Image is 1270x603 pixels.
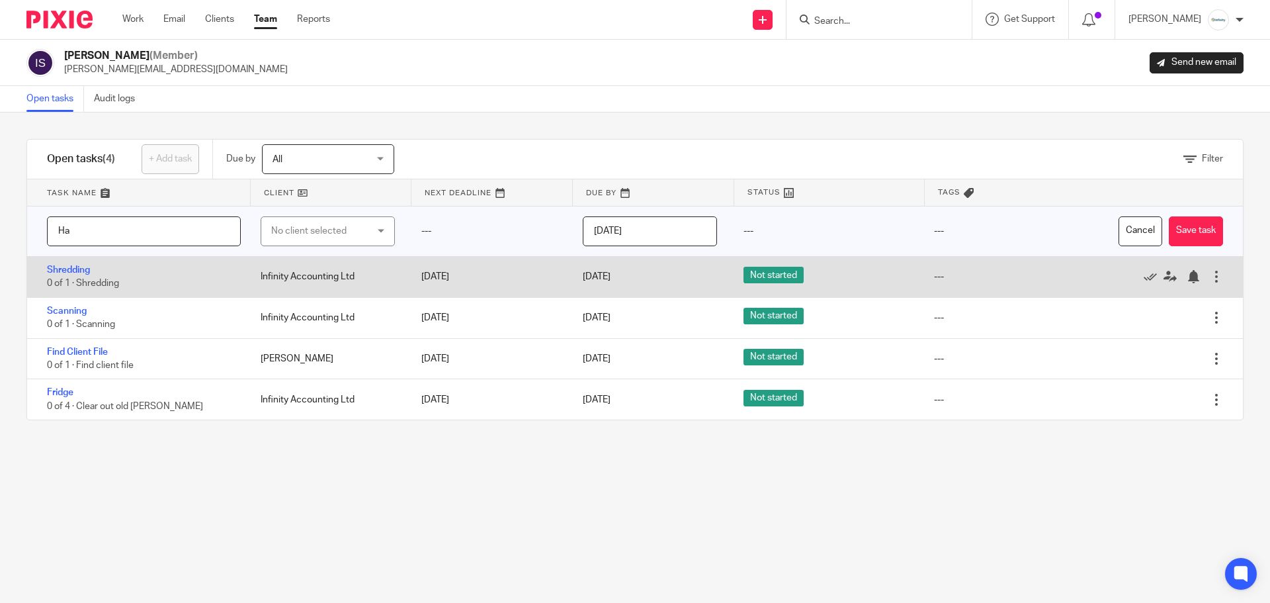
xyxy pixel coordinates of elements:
[205,13,234,26] a: Clients
[583,395,611,404] span: [DATE]
[94,86,145,112] a: Audit logs
[142,144,199,174] a: + Add task
[226,152,255,165] p: Due by
[1169,216,1223,246] button: Save task
[273,155,282,164] span: All
[247,387,408,413] div: Infinity Accounting Ltd
[149,50,198,61] span: (Member)
[47,320,115,329] span: 0 of 1 · Scanning
[921,207,1111,256] div: ---
[122,13,144,26] a: Work
[47,152,115,166] h1: Open tasks
[408,263,569,290] div: [DATE]
[26,11,93,28] img: Pixie
[730,207,921,256] div: ---
[47,216,241,246] input: Task name
[47,402,203,411] span: 0 of 4 · Clear out old [PERSON_NAME]
[47,388,73,397] a: Fridge
[247,304,408,331] div: Infinity Accounting Ltd
[26,86,84,112] a: Open tasks
[934,270,944,283] div: ---
[408,387,569,413] div: [DATE]
[583,354,611,363] span: [DATE]
[1004,15,1055,24] span: Get Support
[1202,154,1223,163] span: Filter
[247,263,408,290] div: Infinity Accounting Ltd
[103,154,115,164] span: (4)
[1119,216,1162,246] button: Cancel
[247,346,408,372] div: [PERSON_NAME]
[938,187,960,198] span: Tags
[64,49,288,63] h2: [PERSON_NAME]
[934,393,944,406] div: ---
[64,63,288,76] p: [PERSON_NAME][EMAIL_ADDRESS][DOMAIN_NAME]
[747,187,781,198] span: Status
[583,216,717,246] input: Pick a date
[297,13,330,26] a: Reports
[934,352,944,365] div: ---
[271,217,370,245] div: No client selected
[163,13,185,26] a: Email
[1144,270,1164,283] a: Mark as done
[47,265,90,275] a: Shredding
[1128,13,1201,26] p: [PERSON_NAME]
[47,279,119,288] span: 0 of 1 · Shredding
[254,13,277,26] a: Team
[583,313,611,322] span: [DATE]
[1208,9,1229,30] img: Infinity%20Logo%20with%20Whitespace%20.png
[743,267,804,283] span: Not started
[47,361,134,370] span: 0 of 1 · Find client file
[743,390,804,406] span: Not started
[408,346,569,372] div: [DATE]
[813,16,932,28] input: Search
[408,304,569,331] div: [DATE]
[1150,52,1244,73] a: Send new email
[934,311,944,324] div: ---
[408,207,569,256] div: ---
[583,272,611,281] span: [DATE]
[743,349,804,365] span: Not started
[26,49,54,77] img: svg%3E
[47,306,87,316] a: Scanning
[47,348,108,357] a: Find Client File
[743,308,804,324] span: Not started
